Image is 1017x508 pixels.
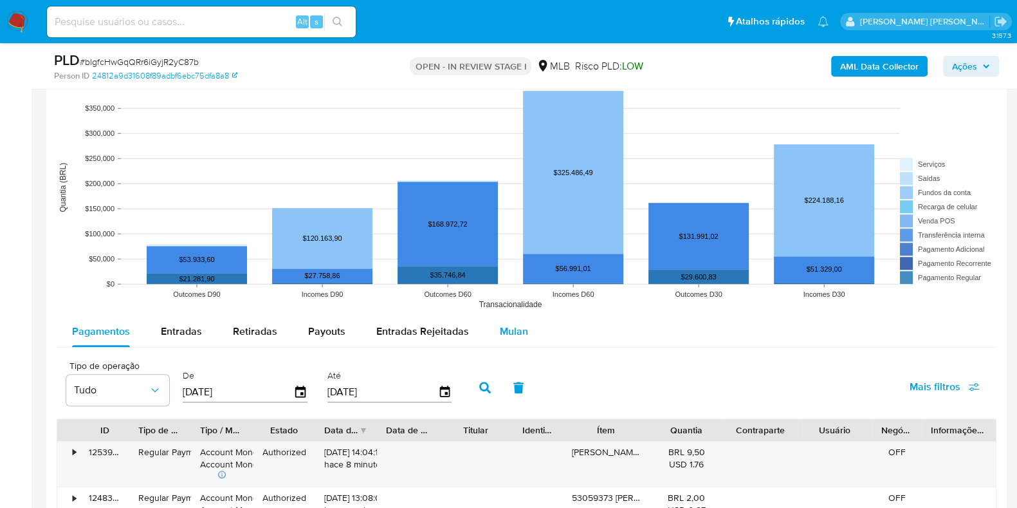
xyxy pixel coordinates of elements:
span: Atalhos rápidos [736,15,805,28]
div: MLB [536,59,569,73]
p: OPEN - IN REVIEW STAGE I [410,57,531,75]
p: viviane.jdasilva@mercadopago.com.br [860,15,990,28]
span: Risco PLD: [574,59,643,73]
button: search-icon [324,13,351,31]
span: Ações [952,56,977,77]
button: Ações [943,56,999,77]
span: 3.157.3 [991,30,1011,41]
a: 24812a9d31608f89adbf6ebc75dfa8a8 [92,70,237,82]
a: Notificações [818,16,829,27]
b: PLD [54,50,80,70]
a: Sair [994,15,1007,28]
span: s [315,15,318,28]
span: Alt [297,15,307,28]
b: Person ID [54,70,89,82]
input: Pesquise usuários ou casos... [47,14,356,30]
b: AML Data Collector [840,56,919,77]
button: AML Data Collector [831,56,928,77]
span: # blgfcHwGqQRr6iGyjR2yC87b [80,55,199,68]
span: LOW [621,59,643,73]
